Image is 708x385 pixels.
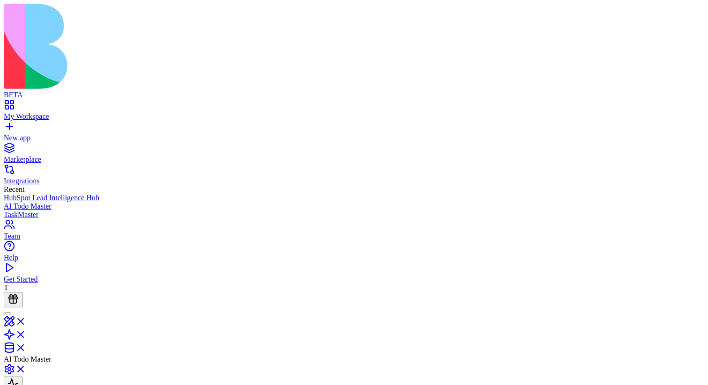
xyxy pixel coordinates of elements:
a: Get Started [4,267,704,283]
span: AI Todo Master [4,355,52,363]
a: BETA [4,82,704,99]
span: T [4,283,8,291]
a: TaskMaster [4,211,704,219]
div: BETA [4,91,704,99]
div: Get Started [4,275,704,283]
a: Marketplace [4,147,704,164]
div: Marketplace [4,155,704,164]
div: Integrations [4,177,704,185]
a: Help [4,245,704,262]
a: My Workspace [4,104,704,121]
div: My Workspace [4,112,704,121]
a: New app [4,125,704,142]
a: AI Todo Master [4,202,704,211]
div: New app [4,134,704,142]
span: Recent [4,185,24,193]
div: Team [4,232,704,240]
a: HubSpot Lead Intelligence Hub [4,194,704,202]
a: Team [4,224,704,240]
img: logo [4,4,380,89]
a: Integrations [4,168,704,185]
div: Help [4,254,704,262]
